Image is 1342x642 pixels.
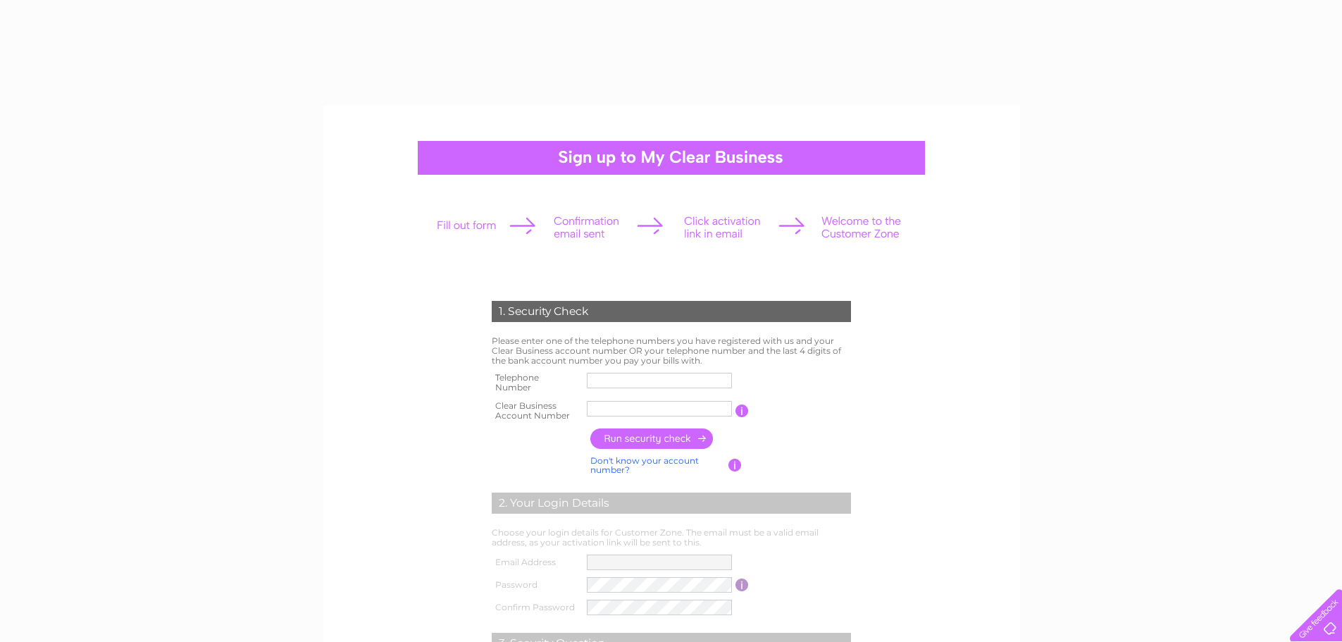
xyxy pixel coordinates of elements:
a: Don't know your account number? [590,455,699,476]
input: Information [728,459,742,471]
input: Information [735,579,749,591]
input: Information [735,405,749,417]
th: Telephone Number [488,369,584,397]
div: 1. Security Check [492,301,851,322]
th: Clear Business Account Number [488,397,584,425]
th: Confirm Password [488,596,584,619]
th: Password [488,574,584,596]
td: Please enter one of the telephone numbers you have registered with us and your Clear Business acc... [488,333,855,369]
td: Choose your login details for Customer Zone. The email must be a valid email address, as your act... [488,524,855,551]
div: 2. Your Login Details [492,493,851,514]
th: Email Address [488,551,584,574]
